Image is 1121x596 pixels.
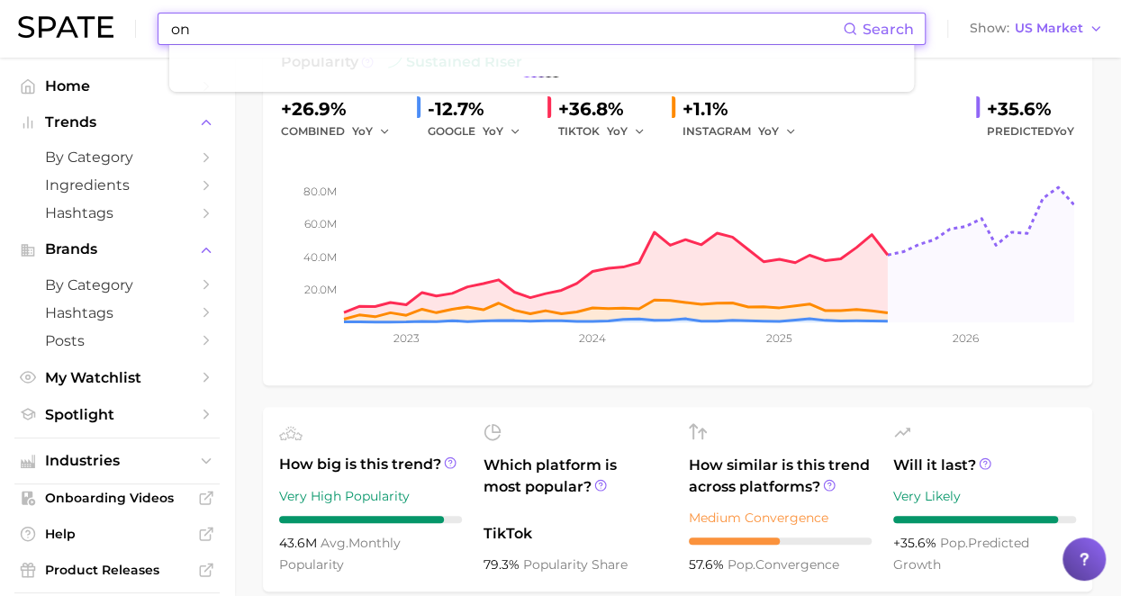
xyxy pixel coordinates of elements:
button: YoY [352,121,391,142]
span: Home [45,77,189,95]
div: +35.6% [987,95,1074,123]
a: Home [14,72,220,100]
span: Ingredients [45,176,189,194]
span: YoY [1053,124,1074,138]
div: -12.7% [428,95,533,123]
a: Onboarding Videos [14,484,220,511]
span: Search [863,21,914,38]
span: Product Releases [45,562,189,578]
span: US Market [1015,23,1083,33]
span: Show [970,23,1009,33]
span: 57.6% [689,556,728,573]
span: monthly popularity [279,535,401,573]
span: Help [45,526,189,542]
tspan: 2026 [953,331,979,345]
span: Which platform is most popular? [484,455,666,514]
a: Help [14,520,220,547]
div: GOOGLE [428,121,533,142]
abbr: popularity index [940,535,968,551]
span: popularity share [523,556,628,573]
abbr: average [321,535,348,551]
button: ShowUS Market [965,17,1107,41]
tspan: 2025 [766,331,792,345]
span: My Watchlist [45,369,189,386]
abbr: popularity index [728,556,755,573]
div: INSTAGRAM [683,121,809,142]
div: 9 / 10 [893,516,1076,523]
a: Ingredients [14,171,220,199]
a: Posts [14,327,220,355]
span: Brands [45,241,189,257]
div: 5 / 10 [689,537,872,545]
input: Search here for a brand, industry, or ingredient [169,14,843,44]
a: Spotlight [14,401,220,429]
span: YoY [352,123,373,139]
div: +1.1% [683,95,809,123]
span: by Category [45,149,189,166]
a: by Category [14,143,220,171]
a: Hashtags [14,199,220,227]
span: Will it last? [893,455,1076,476]
div: TIKTOK [558,121,657,142]
div: Very Likely [893,485,1076,507]
div: 9 / 10 [279,516,462,523]
a: Hashtags [14,299,220,327]
span: 79.3% [484,556,523,573]
span: Spotlight [45,406,189,423]
span: 43.6m [279,535,321,551]
span: by Category [45,276,189,293]
span: Posts [45,332,189,349]
div: +36.8% [558,95,657,123]
tspan: 2023 [393,331,420,345]
span: YoY [607,123,628,139]
span: TikTok [484,523,666,545]
div: Very High Popularity [279,485,462,507]
span: Hashtags [45,204,189,221]
span: How similar is this trend across platforms? [689,455,872,498]
button: Industries [14,447,220,474]
button: YoY [607,121,646,142]
span: convergence [728,556,839,573]
div: Medium Convergence [689,507,872,528]
span: Hashtags [45,304,189,321]
button: YoY [483,121,521,142]
span: How big is this trend? [279,454,462,476]
span: Predicted [987,121,1074,142]
a: My Watchlist [14,364,220,392]
span: YoY [483,123,503,139]
span: Trends [45,114,189,131]
div: +26.9% [281,95,402,123]
span: Industries [45,453,189,469]
div: combined [281,121,402,142]
span: Onboarding Videos [45,490,189,506]
tspan: 2024 [579,331,606,345]
button: Brands [14,236,220,263]
span: YoY [758,123,779,139]
a: Product Releases [14,556,220,583]
button: Trends [14,109,220,136]
img: SPATE [18,16,113,38]
span: +35.6% [893,535,940,551]
span: predicted growth [893,535,1029,573]
a: by Category [14,271,220,299]
button: YoY [758,121,797,142]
